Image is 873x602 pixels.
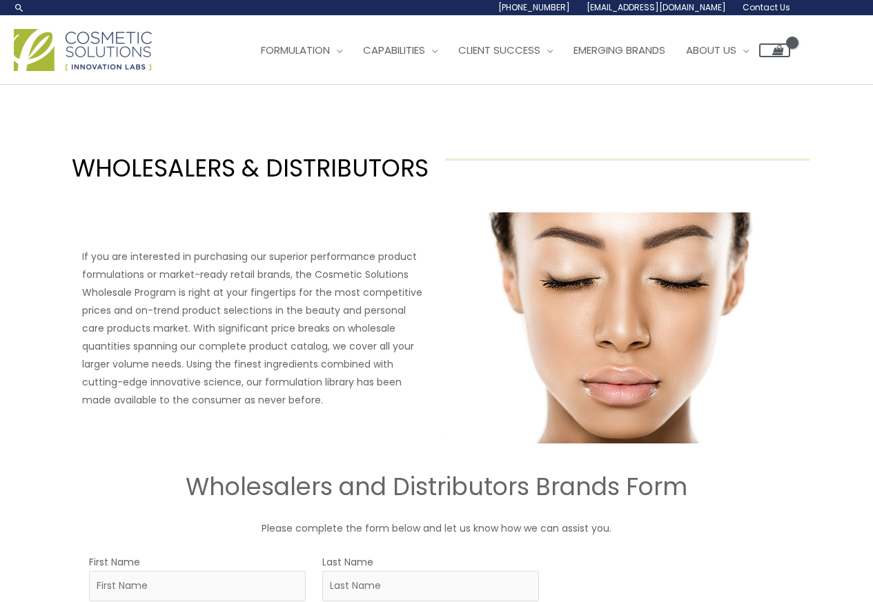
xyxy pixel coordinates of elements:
[353,30,448,71] a: Capabilities
[363,43,425,57] span: Capabilities
[448,30,563,71] a: Client Success
[759,43,790,57] a: View Shopping Cart, empty
[261,43,330,57] span: Formulation
[458,43,540,57] span: Client Success
[322,553,373,571] label: Last Name
[445,212,792,443] img: Wholesale Customer Type Image
[240,30,790,71] nav: Site Navigation
[89,553,140,571] label: First Name
[322,571,539,601] input: Last Name
[63,151,429,185] h1: WHOLESALERS & DISTRIBUTORS
[573,43,665,57] span: Emerging Brands
[743,1,790,13] span: Contact Us
[251,30,353,71] a: Formulation
[89,571,306,601] input: First Name
[587,1,726,13] span: [EMAIL_ADDRESS][DOMAIN_NAME]
[14,2,25,13] a: Search icon link
[82,248,429,409] p: If you are interested in purchasing our superior performance product formulations or market-ready...
[498,1,570,13] span: [PHONE_NUMBER]
[14,29,152,71] img: Cosmetic Solutions Logo
[23,471,851,503] h2: Wholesalers and Distributors Brands Form
[23,519,851,537] p: Please complete the form below and let us know how we can assist you.
[686,43,736,57] span: About Us
[676,30,759,71] a: About Us
[563,30,676,71] a: Emerging Brands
